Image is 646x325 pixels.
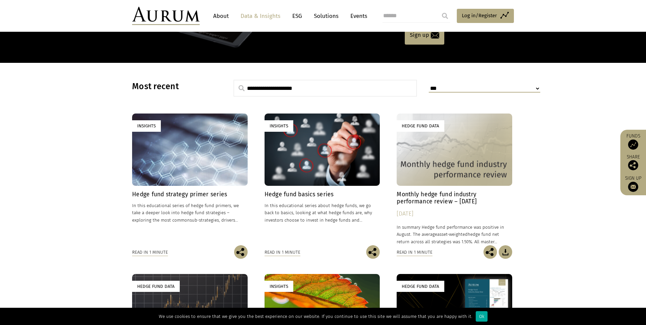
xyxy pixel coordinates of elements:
img: Access Funds [628,140,638,150]
a: Solutions [310,10,342,22]
div: Hedge Fund Data [397,120,444,131]
img: Share this post [234,245,248,259]
div: Hedge Fund Data [132,281,180,292]
a: Events [347,10,367,22]
div: Hedge Fund Data [397,281,444,292]
a: Log in/Register [457,9,514,23]
div: Insights [265,120,293,131]
img: Share this post [366,245,380,259]
img: Share this post [483,245,497,259]
img: Sign up to our newsletter [628,182,638,192]
span: sub-strategies [190,218,219,223]
a: Insights Hedge fund basics series In this educational series about hedge funds, we go back to bas... [265,114,380,245]
div: Insights [265,281,293,292]
input: Submit [438,9,452,23]
div: Read in 1 minute [265,249,300,256]
div: Share [624,155,643,170]
a: Funds [624,133,643,150]
span: Log in/Register [462,11,497,20]
a: Sign up [624,175,643,192]
img: Share this post [628,160,638,170]
a: Sign up [405,26,444,45]
h3: Most recent [132,81,217,92]
img: email-icon [431,32,439,39]
a: Data & Insights [237,10,284,22]
a: Hedge Fund Data Monthly hedge fund industry performance review – [DATE] [DATE] In summary Hedge f... [397,114,512,245]
a: About [210,10,232,22]
a: Insights Hedge fund strategy primer series In this educational series of hedge fund primers, we t... [132,114,248,245]
div: [DATE] [397,209,512,219]
div: Ok [476,311,488,322]
span: asset-weighted [437,232,468,237]
p: In summary Hedge fund performance was positive in August. The average hedge fund net return acros... [397,224,512,245]
img: search.svg [239,85,245,91]
p: In this educational series of hedge fund primers, we take a deeper look into hedge fund strategie... [132,202,248,223]
a: ESG [289,10,305,22]
img: Aurum [132,7,200,25]
h4: Monthly hedge fund industry performance review – [DATE] [397,191,512,205]
h4: Hedge fund strategy primer series [132,191,248,198]
p: In this educational series about hedge funds, we go back to basics, looking at what hedge funds a... [265,202,380,223]
div: Insights [132,120,161,131]
img: Download Article [499,245,512,259]
div: Read in 1 minute [397,249,432,256]
h4: Hedge fund basics series [265,191,380,198]
div: Read in 1 minute [132,249,168,256]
